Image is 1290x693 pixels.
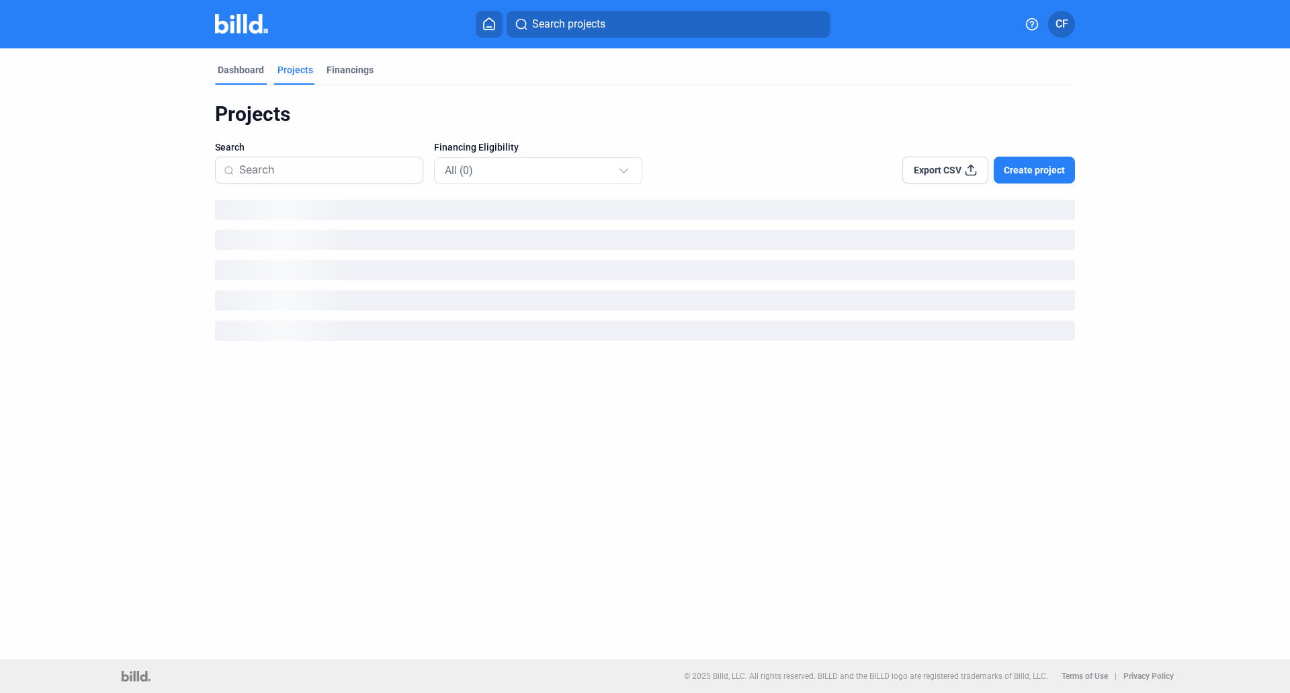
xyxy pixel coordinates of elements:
[1123,671,1174,681] b: Privacy Policy
[434,140,519,154] span: Financing Eligibility
[277,63,313,77] div: Projects
[215,14,268,34] img: Billd Company Logo
[239,156,415,184] input: Search
[215,200,1075,220] div: loading
[445,164,473,177] span: All (0)
[1062,671,1108,681] b: Terms of Use
[914,163,961,177] span: Export CSV
[218,63,264,77] div: Dashboard
[507,11,830,38] button: Search projects
[994,157,1075,184] button: Create project
[215,290,1075,311] div: loading
[902,157,988,184] button: Export CSV
[215,230,1075,250] div: loading
[1048,11,1075,38] button: CF
[1056,16,1068,32] span: CF
[327,63,374,77] div: Financings
[215,260,1075,280] div: loading
[215,140,245,154] span: Search
[684,671,1048,681] p: © 2025 Billd, LLC. All rights reserved. BILLD and the BILLD logo are registered trademarks of Bil...
[122,671,150,682] img: logo
[1004,163,1065,177] span: Create project
[1115,671,1117,681] p: |
[532,16,605,32] span: Search projects
[215,101,1075,127] div: Projects
[215,321,1075,341] div: loading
